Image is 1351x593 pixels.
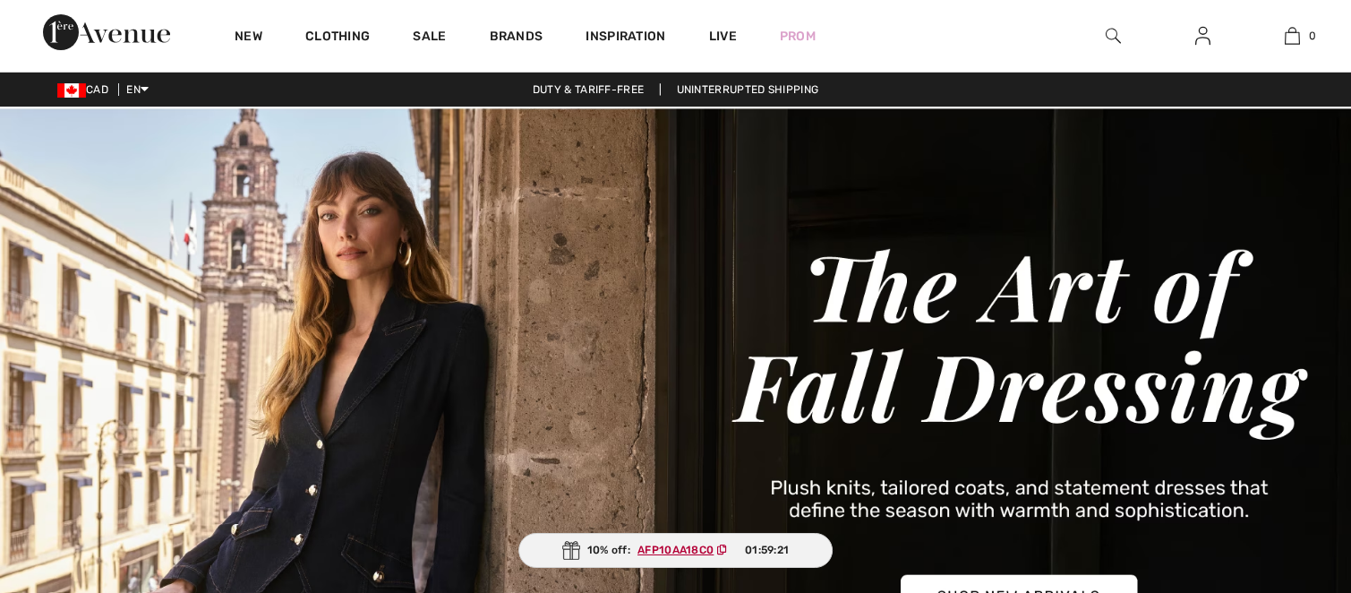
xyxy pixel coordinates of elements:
[518,533,834,568] div: 10% off:
[43,14,170,50] img: 1ère Avenue
[1285,25,1300,47] img: My Bag
[305,29,370,47] a: Clothing
[1309,28,1316,44] span: 0
[562,541,580,560] img: Gift.svg
[235,29,262,47] a: New
[126,83,149,96] span: EN
[745,542,789,558] span: 01:59:21
[1195,25,1210,47] img: My Info
[57,83,86,98] img: Canadian Dollar
[637,544,714,556] ins: AFP10AA18C0
[490,29,543,47] a: Brands
[57,83,115,96] span: CAD
[709,27,737,46] a: Live
[1106,25,1121,47] img: search the website
[1248,25,1336,47] a: 0
[780,27,816,46] a: Prom
[413,29,446,47] a: Sale
[1181,25,1225,47] a: Sign In
[586,29,665,47] span: Inspiration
